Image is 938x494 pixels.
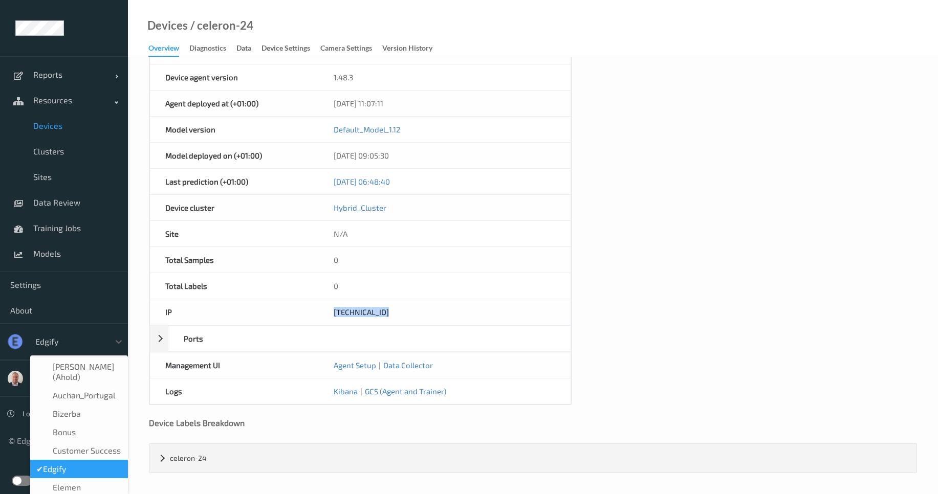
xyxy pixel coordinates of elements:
[334,177,390,186] a: [DATE] 06:48:40
[147,20,188,31] a: Devices
[334,361,376,370] a: Agent Setup
[261,41,320,56] a: Device Settings
[148,41,189,57] a: Overview
[261,43,310,56] div: Device Settings
[318,64,571,90] div: 1.48.3
[150,352,318,378] div: Management UI
[334,125,400,134] a: Default_Model_1.12
[318,299,571,325] div: [TECHNICAL_ID]
[382,41,443,56] a: Version History
[150,117,318,142] div: Model version
[148,43,179,57] div: Overview
[149,444,917,473] div: celeron-24
[149,325,571,352] div: Ports
[188,20,253,31] div: / celeron-24
[320,41,382,56] a: Camera Settings
[150,195,318,220] div: Device cluster
[189,41,236,56] a: Diagnostics
[150,91,318,116] div: Agent deployed at (+01:00)
[150,378,318,404] div: Logs
[236,41,261,56] a: Data
[150,64,318,90] div: Device agent version
[150,221,318,246] div: Site
[150,273,318,299] div: Total Labels
[150,299,318,325] div: IP
[334,203,386,212] a: Hybrid_Cluster
[318,91,571,116] div: [DATE] 11:07:11
[189,43,226,56] div: Diagnostics
[150,247,318,273] div: Total Samples
[236,43,251,56] div: Data
[382,43,432,56] div: Version History
[318,221,571,246] div: N/A
[318,273,571,299] div: 0
[318,247,571,273] div: 0
[168,326,329,351] div: Ports
[150,169,318,194] div: Last prediction (+01:00)
[365,387,446,396] a: GCS (Agent and Trainer)
[150,143,318,168] div: Model deployed on (+01:00)
[320,43,372,56] div: Camera Settings
[318,143,571,168] div: [DATE] 09:05:30
[334,387,358,396] a: Kibana
[383,361,433,370] a: Data Collector
[358,387,365,396] span: |
[149,418,917,428] div: Device Labels Breakdown
[376,361,383,370] span: |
